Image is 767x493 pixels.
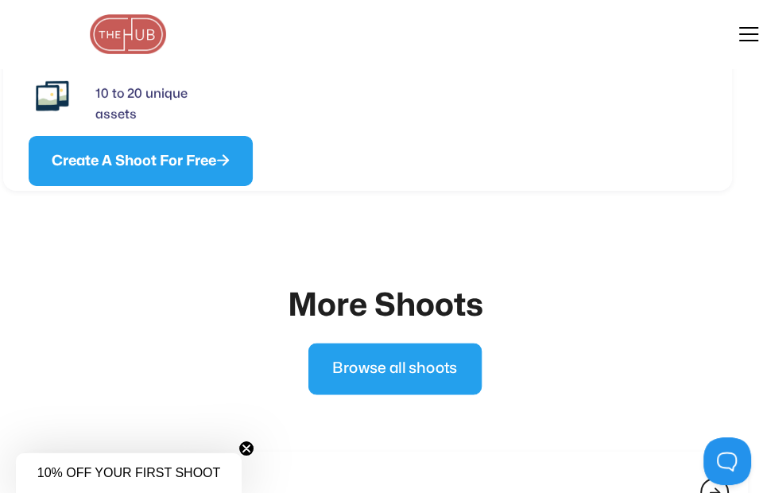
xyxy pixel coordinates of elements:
[95,83,194,124] div: 10 to 20 unique assets
[16,453,242,493] div: 10% OFF YOUR FIRST SHOOTClose teaser
[238,441,254,456] button: Close teaser
[37,466,221,479] span: 10% OFF YOUR FIRST SHOOT
[720,15,752,53] div: menu
[308,343,481,394] a: Browse all shoots
[29,135,253,185] a: Create A Shoot For Free
[288,286,483,325] h2: More Shoots
[216,152,230,168] span: 
[703,437,751,485] iframe: Toggle Customer Support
